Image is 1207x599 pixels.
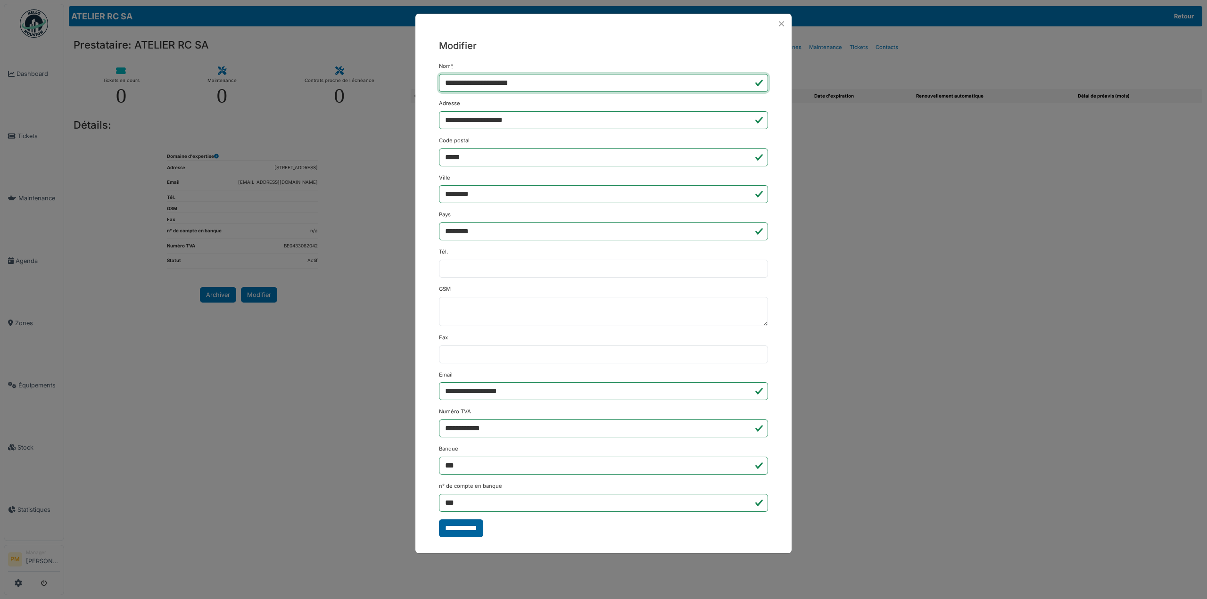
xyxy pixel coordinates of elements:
[439,99,460,107] label: Adresse
[439,248,448,256] label: Tél.
[439,445,458,453] label: Banque
[439,211,451,219] label: Pays
[439,408,471,416] label: Numéro TVA
[775,17,788,30] button: Close
[439,285,451,293] label: GSM
[439,371,453,379] label: Email
[439,334,448,342] label: Fax
[451,63,454,69] abbr: Requis
[439,137,470,145] label: Code postal
[439,482,502,490] label: n° de compte en banque
[439,39,768,53] h5: Modifier
[439,62,454,70] label: Nom
[439,174,450,182] label: Ville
